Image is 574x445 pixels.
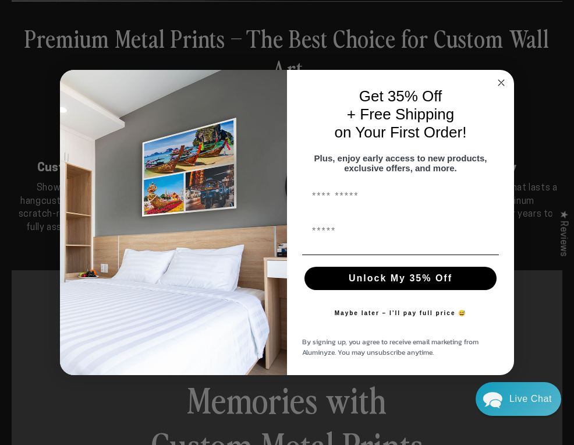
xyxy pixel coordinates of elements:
[359,87,442,105] span: Get 35% Off
[302,337,479,358] span: By signing up, you agree to receive email marketing from Aluminyze. You may unsubscribe anytime.
[60,70,287,375] img: 728e4f65-7e6c-44e2-b7d1-0292a396982f.jpeg
[314,153,487,173] span: Plus, enjoy early access to new products, exclusive offers, and more.
[329,302,473,325] button: Maybe later – I’ll pay full price 😅
[347,105,454,123] span: + Free Shipping
[494,76,508,90] button: Close dialog
[304,267,497,290] button: Unlock My 35% Off
[302,255,499,255] img: underline
[476,382,561,416] div: Chat widget toggle
[509,382,552,416] div: Contact Us Directly
[335,123,467,141] span: on Your First Order!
